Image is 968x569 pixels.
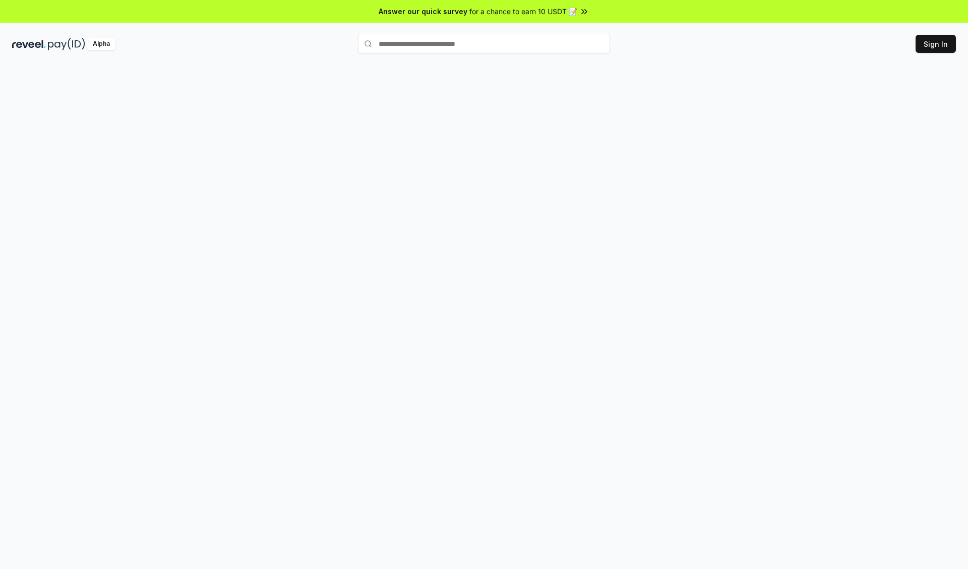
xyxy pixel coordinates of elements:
img: reveel_dark [12,38,46,50]
img: pay_id [48,38,85,50]
div: Alpha [87,38,115,50]
span: Answer our quick survey [379,6,467,17]
span: for a chance to earn 10 USDT 📝 [469,6,577,17]
button: Sign In [916,35,956,53]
